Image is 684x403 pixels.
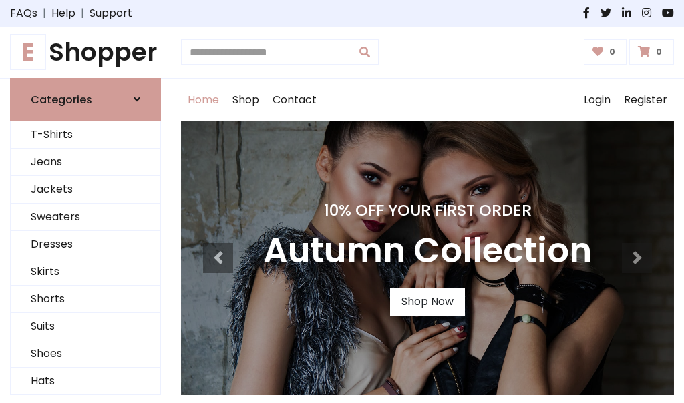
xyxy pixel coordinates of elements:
[11,313,160,340] a: Suits
[10,5,37,21] a: FAQs
[10,34,46,70] span: E
[11,149,160,176] a: Jeans
[10,37,161,67] h1: Shopper
[390,288,465,316] a: Shop Now
[11,231,160,258] a: Dresses
[266,79,323,121] a: Contact
[11,286,160,313] a: Shorts
[10,37,161,67] a: EShopper
[31,93,92,106] h6: Categories
[653,46,665,58] span: 0
[11,258,160,286] a: Skirts
[606,46,619,58] span: 0
[577,79,617,121] a: Login
[11,368,160,395] a: Hats
[263,201,592,220] h4: 10% Off Your First Order
[181,79,226,121] a: Home
[617,79,674,121] a: Register
[90,5,132,21] a: Support
[11,340,160,368] a: Shoes
[75,5,90,21] span: |
[584,39,627,65] a: 0
[629,39,674,65] a: 0
[263,230,592,272] h3: Autumn Collection
[11,204,160,231] a: Sweaters
[37,5,51,21] span: |
[51,5,75,21] a: Help
[11,176,160,204] a: Jackets
[10,78,161,121] a: Categories
[226,79,266,121] a: Shop
[11,121,160,149] a: T-Shirts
